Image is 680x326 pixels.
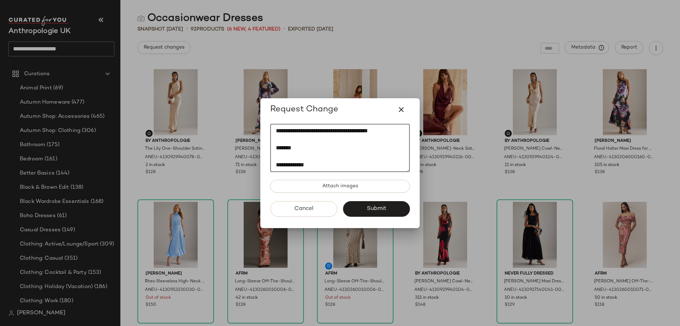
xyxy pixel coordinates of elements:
[270,201,337,217] button: Cancel
[322,183,358,189] span: Attach images
[366,205,386,212] span: Submit
[294,205,313,212] span: Cancel
[270,104,338,115] span: Request Change
[343,201,410,217] button: Submit
[270,180,410,193] button: Attach images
